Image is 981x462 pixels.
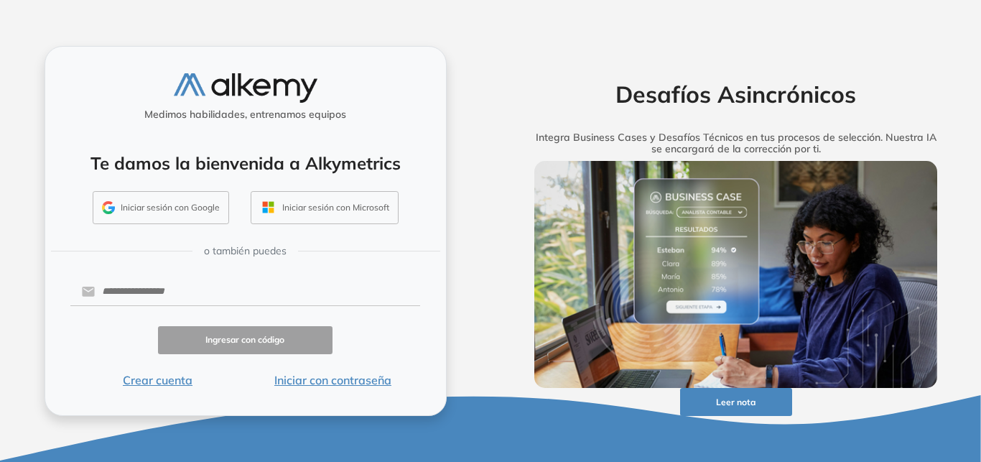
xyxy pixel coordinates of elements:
img: img-more-info [534,161,938,388]
button: Ingresar con código [158,326,333,354]
button: Iniciar sesión con Microsoft [251,191,399,224]
iframe: Chat Widget [909,393,981,462]
h5: Medimos habilidades, entrenamos equipos [51,108,440,121]
button: Iniciar con contraseña [245,371,420,389]
button: Iniciar sesión con Google [93,191,229,224]
img: logo-alkemy [174,73,317,103]
h4: Te damos la bienvenida a Alkymetrics [64,153,427,174]
button: Crear cuenta [70,371,246,389]
h2: Desafíos Asincrónicos [512,80,960,108]
span: o también puedes [204,244,287,259]
img: OUTLOOK_ICON [260,199,276,216]
img: GMAIL_ICON [102,201,115,214]
button: Leer nota [680,388,792,416]
h5: Integra Business Cases y Desafíos Técnicos en tus procesos de selección. Nuestra IA se encargará ... [512,131,960,156]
